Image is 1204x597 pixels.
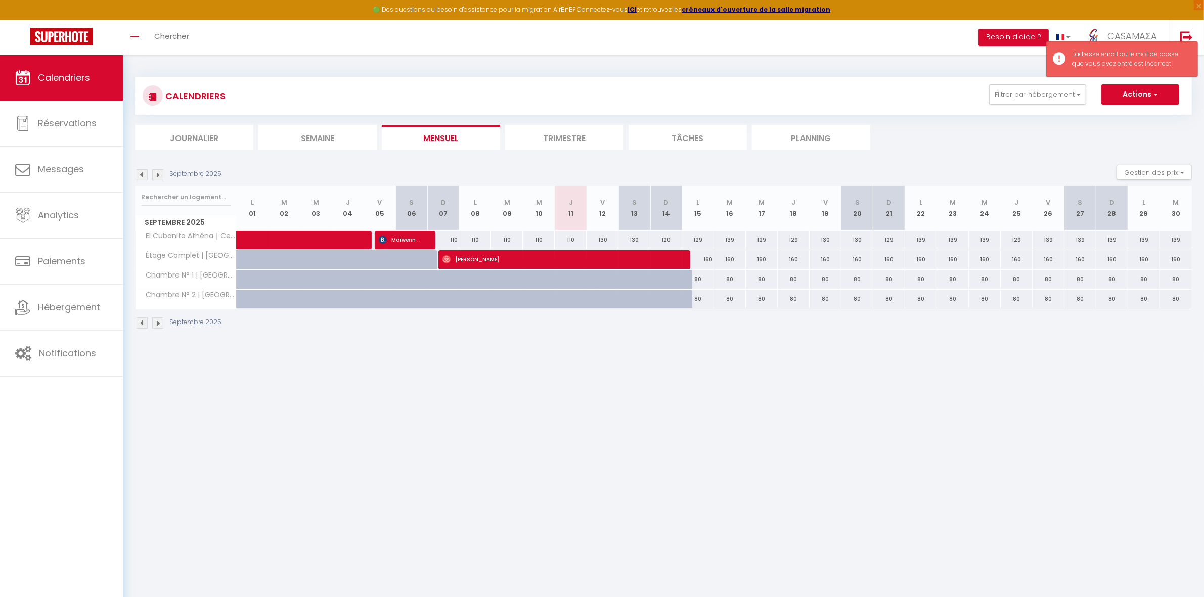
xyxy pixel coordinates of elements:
abbr: D [441,198,446,207]
th: 15 [682,186,714,231]
div: 80 [1001,290,1033,308]
div: 80 [969,270,1001,289]
div: 80 [1064,270,1096,289]
th: 05 [364,186,395,231]
th: 08 [459,186,491,231]
p: Septembre 2025 [169,317,221,327]
th: 14 [650,186,682,231]
div: 80 [810,270,841,289]
div: 139 [937,231,969,249]
span: Maïwenn Saint Martin [379,230,421,249]
th: 23 [937,186,969,231]
th: 09 [491,186,523,231]
div: 80 [682,290,714,308]
div: 139 [1033,231,1064,249]
span: Messages [38,163,84,175]
div: 80 [841,270,873,289]
div: 160 [1064,250,1096,269]
div: 139 [1064,231,1096,249]
div: 80 [778,270,810,289]
div: 160 [746,250,778,269]
th: 22 [905,186,937,231]
th: 24 [969,186,1001,231]
span: CASAMAΣA [1107,30,1157,42]
th: 03 [300,186,332,231]
th: 06 [395,186,427,231]
th: 02 [268,186,300,231]
th: 12 [587,186,618,231]
abbr: S [1078,198,1083,207]
div: 160 [778,250,810,269]
abbr: J [1014,198,1018,207]
div: 110 [427,231,459,249]
h3: CALENDRIERS [163,84,226,107]
li: Mensuel [382,125,500,150]
th: 10 [523,186,555,231]
div: 160 [810,250,841,269]
abbr: M [536,198,542,207]
span: Hébergement [38,301,100,313]
div: 160 [714,250,746,269]
th: 04 [332,186,364,231]
a: Chercher [147,20,197,55]
div: 110 [555,231,587,249]
abbr: M [982,198,988,207]
strong: ICI [628,5,637,14]
abbr: M [504,198,510,207]
div: 80 [1096,270,1128,289]
th: 26 [1033,186,1064,231]
abbr: L [697,198,700,207]
li: Tâches [629,125,747,150]
div: L'adresse email ou le mot de passe que vous avez entré est incorrect [1072,50,1187,69]
button: Filtrer par hébergement [989,84,1086,105]
li: Journalier [135,125,253,150]
li: Trimestre [505,125,623,150]
div: 80 [937,270,969,289]
div: 80 [1096,290,1128,308]
abbr: M [759,198,765,207]
div: 130 [841,231,873,249]
div: 110 [523,231,555,249]
span: Chambre N° 2 | [GEOGRAPHIC_DATA] [137,290,238,301]
abbr: M [727,198,733,207]
button: Besoin d'aide ? [978,29,1049,46]
span: Analytics [38,209,79,221]
div: 80 [746,290,778,308]
input: Rechercher un logement... [141,188,231,206]
span: Chercher [154,31,189,41]
div: 130 [587,231,618,249]
div: 80 [969,290,1001,308]
abbr: L [474,198,477,207]
abbr: V [1046,198,1051,207]
abbr: D [664,198,669,207]
div: 80 [873,290,905,308]
div: 80 [873,270,905,289]
div: 80 [1001,270,1033,289]
abbr: V [600,198,605,207]
th: 29 [1128,186,1160,231]
div: 80 [1033,290,1064,308]
th: 01 [237,186,269,231]
span: Paiements [38,255,85,267]
div: 80 [1160,270,1192,289]
p: Septembre 2025 [169,169,221,179]
div: 80 [905,270,937,289]
div: 80 [1033,270,1064,289]
th: 18 [778,186,810,231]
div: 129 [873,231,905,249]
abbr: M [281,198,287,207]
div: 80 [1160,290,1192,308]
abbr: M [313,198,319,207]
span: Réservations [38,117,97,129]
div: 160 [1128,250,1160,269]
div: 129 [682,231,714,249]
abbr: V [823,198,828,207]
button: Gestion des prix [1117,165,1192,180]
div: 139 [905,231,937,249]
img: ... [1086,29,1101,44]
abbr: L [251,198,254,207]
div: 129 [1001,231,1033,249]
abbr: D [1109,198,1114,207]
div: 160 [969,250,1001,269]
div: 160 [682,250,714,269]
